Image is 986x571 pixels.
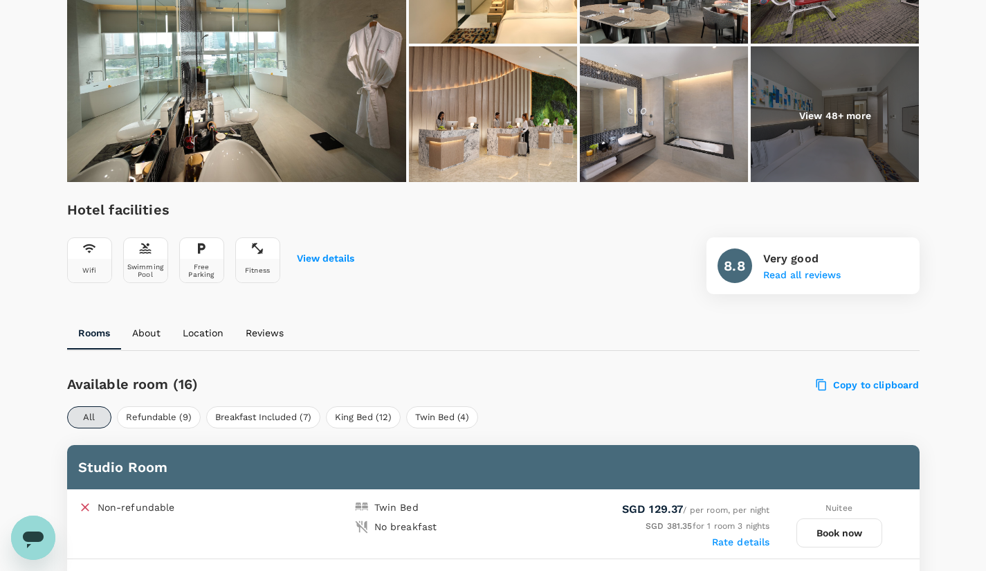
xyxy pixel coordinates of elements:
span: SGD 381.35 [646,521,693,531]
h6: Hotel facilities [67,199,354,221]
div: Free Parking [183,263,221,278]
label: Rate details [712,536,770,547]
h6: Available room (16) [67,373,562,395]
div: Wifi [82,266,97,274]
p: Location [183,326,223,340]
div: Swimming Pool [127,263,165,278]
p: About [132,326,161,340]
p: View 48+ more [799,109,871,123]
p: Rooms [78,326,110,340]
button: Refundable (9) [117,406,201,428]
h6: Studio Room [78,456,909,478]
img: double-bed-icon [355,500,369,514]
button: Book now [796,518,882,547]
button: All [67,406,111,428]
button: Twin Bed (4) [406,406,478,428]
div: No breakfast [374,520,437,534]
p: Non-refundable [98,500,175,514]
button: View details [297,253,354,264]
button: Breakfast Included (7) [206,406,320,428]
label: Copy to clipboard [816,379,920,391]
p: Reviews [246,326,284,340]
span: for 1 room 3 nights [646,521,769,531]
img: Capri JBBRDeluxe Bathroom [580,46,748,185]
span: Nuitee [825,503,852,513]
span: / per room, per night [622,505,770,515]
div: Twin Bed [374,500,419,514]
h6: 8.8 [724,255,745,277]
img: Capri JBLobby (with Talents ) [409,46,577,185]
button: King Bed (12) [326,406,401,428]
div: Fitness [245,266,270,274]
span: SGD 129.37 [622,502,684,516]
p: Very good [763,251,841,267]
button: Read all reviews [763,270,841,281]
img: Capri JBBRDeluxe Bedroom [751,46,919,185]
iframe: 启动消息传送窗口的按钮 [11,516,55,560]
